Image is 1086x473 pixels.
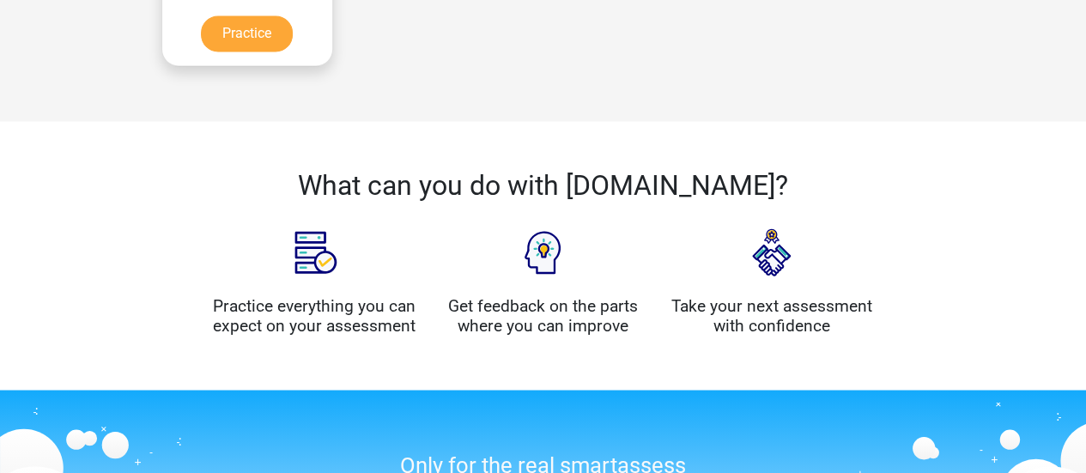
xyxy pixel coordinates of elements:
[441,295,645,335] h4: Get feedback on the parts where you can improve
[271,209,357,295] img: Assessment
[670,295,874,335] h4: Take your next assessment with confidence
[213,295,416,335] h4: Practice everything you can expect on your assessment
[500,209,585,295] img: Feedback
[213,169,874,202] h2: What can you do with [DOMAIN_NAME]?
[201,15,293,52] a: Practice
[729,209,815,295] img: Interview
